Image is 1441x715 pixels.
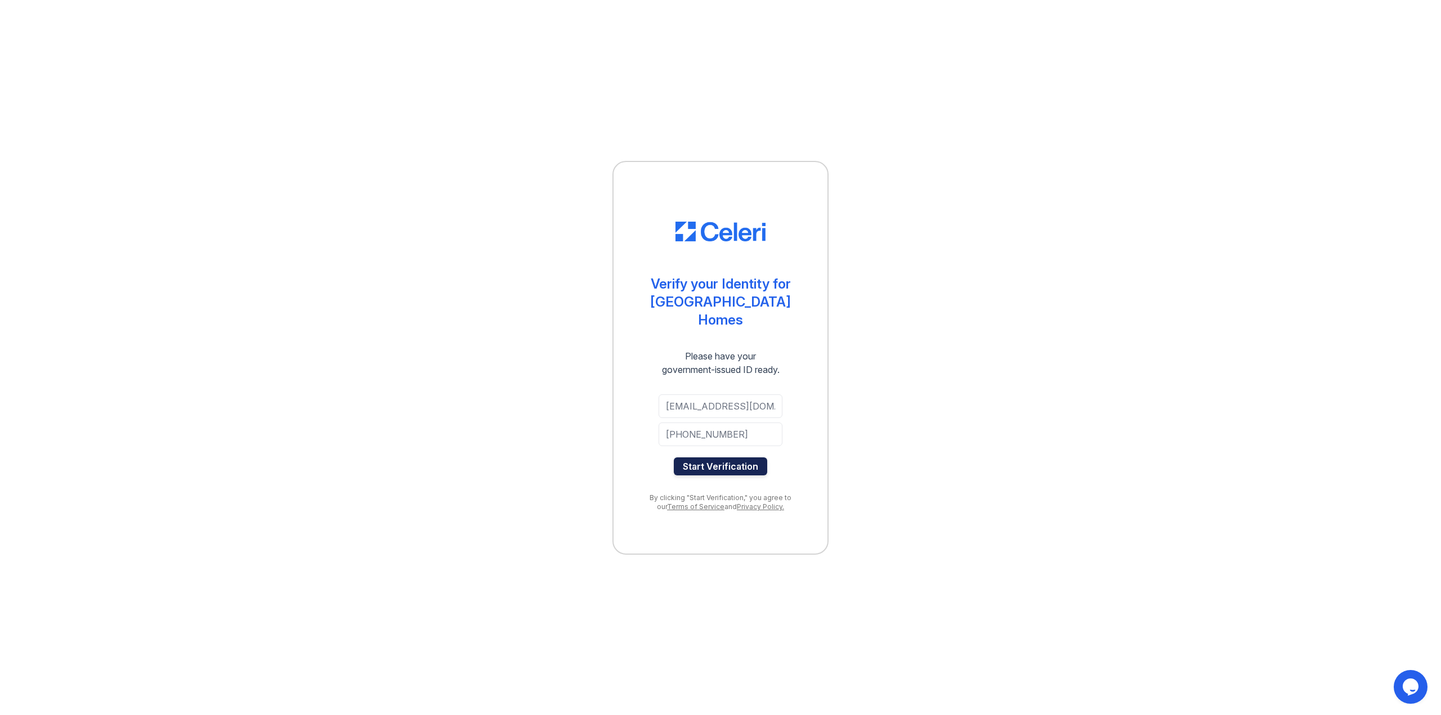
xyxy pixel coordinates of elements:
img: CE_Logo_Blue-a8612792a0a2168367f1c8372b55b34899dd931a85d93a1a3d3e32e68fde9ad4.png [675,222,766,242]
a: Privacy Policy. [737,502,784,511]
iframe: chat widget [1394,670,1430,704]
div: By clicking "Start Verification," you agree to our and [636,493,805,511]
input: Phone [659,422,782,446]
div: Please have your government-issued ID ready. [642,349,800,376]
button: Start Verification [674,457,767,475]
div: Verify your Identity for [GEOGRAPHIC_DATA] Homes [636,275,805,329]
input: Email [659,394,782,418]
a: Terms of Service [667,502,724,511]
